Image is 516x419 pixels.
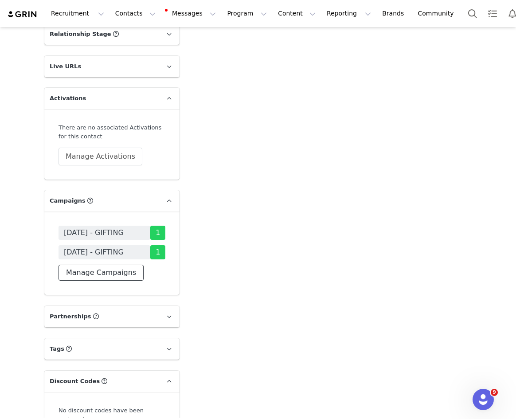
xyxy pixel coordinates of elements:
span: 1 [150,226,165,240]
button: Search [463,4,482,23]
iframe: Intercom live chat [473,389,494,410]
button: Messages [161,4,221,23]
span: 1 [150,245,165,259]
a: Brands [377,4,412,23]
button: Recruitment [46,4,109,23]
span: Partnerships [50,312,91,321]
span: Activations [50,94,86,103]
button: Reporting [321,4,376,23]
span: Tags [50,345,64,353]
span: Relationship Stage [50,30,111,39]
button: Content [273,4,321,23]
span: [DATE] - GIFTING [64,227,124,238]
button: Manage Activations [59,148,142,165]
span: Discount Codes [50,377,100,386]
a: Community [413,4,463,23]
span: Campaigns [50,196,86,205]
a: Tasks [483,4,502,23]
div: There are no associated Activations for this contact [59,123,165,141]
span: Live URLs [50,62,81,71]
button: Contacts [110,4,161,23]
body: Rich Text Area. Press ALT-0 for help. [7,7,250,17]
span: 9 [491,389,498,396]
button: Program [222,4,272,23]
button: Manage Campaigns [59,265,144,281]
img: grin logo [7,10,38,19]
span: [DATE] - GIFTING [64,247,124,258]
